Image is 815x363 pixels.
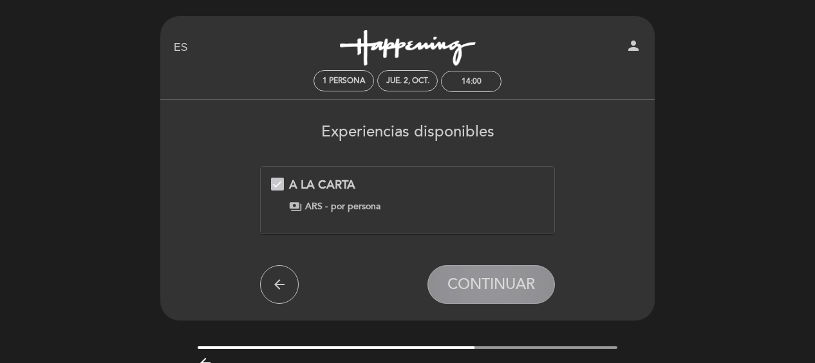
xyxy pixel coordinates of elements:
button: CONTINUAR [427,265,555,304]
span: CONTINUAR [447,275,535,293]
span: por persona [331,200,380,213]
span: A LA CARTA [289,178,355,192]
md-checkbox: A LA CARTA payments ARS - por persona [271,177,545,213]
a: Happening [GEOGRAPHIC_DATA][PERSON_NAME] [327,30,488,66]
button: arrow_back [260,265,299,304]
span: 1 persona [323,76,365,86]
i: arrow_back [272,277,287,292]
button: person [626,38,641,58]
div: jue. 2, oct. [386,76,429,86]
span: ARS - [305,200,328,213]
div: 14:00 [462,77,482,86]
span: Experiencias disponibles [321,122,494,141]
span: payments [289,200,302,213]
i: person [626,38,641,53]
